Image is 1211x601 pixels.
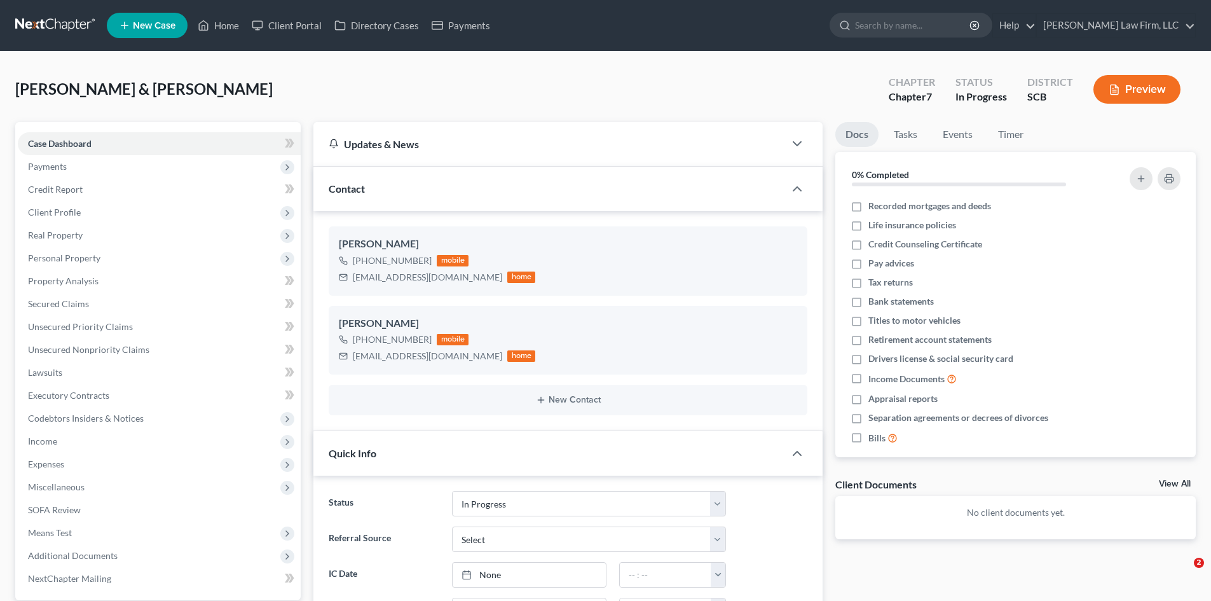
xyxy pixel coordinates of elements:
[353,350,502,363] div: [EMAIL_ADDRESS][DOMAIN_NAME]
[835,122,879,147] a: Docs
[868,276,913,289] span: Tax returns
[453,563,606,587] a: None
[18,567,301,590] a: NextChapter Mailing
[28,184,83,195] span: Credit Report
[1093,75,1180,104] button: Preview
[852,169,909,180] strong: 0% Completed
[889,75,935,90] div: Chapter
[133,21,175,31] span: New Case
[15,79,273,98] span: [PERSON_NAME] & [PERSON_NAME]
[437,255,469,266] div: mobile
[28,504,81,515] span: SOFA Review
[868,352,1013,365] span: Drivers license & social security card
[18,132,301,155] a: Case Dashboard
[868,373,945,385] span: Income Documents
[339,395,797,405] button: New Contact
[868,200,991,212] span: Recorded mortgages and deeds
[868,295,934,308] span: Bank statements
[322,491,445,516] label: Status
[18,338,301,361] a: Unsecured Nonpriority Claims
[28,138,92,149] span: Case Dashboard
[28,344,149,355] span: Unsecured Nonpriority Claims
[28,207,81,218] span: Client Profile
[28,550,118,561] span: Additional Documents
[329,447,376,459] span: Quick Info
[339,316,797,331] div: [PERSON_NAME]
[868,333,992,346] span: Retirement account statements
[28,230,83,240] span: Real Property
[835,478,917,491] div: Client Documents
[868,238,982,251] span: Credit Counseling Certificate
[28,459,64,469] span: Expenses
[955,90,1007,104] div: In Progress
[28,161,67,172] span: Payments
[353,254,432,267] div: [PHONE_NUMBER]
[868,432,886,445] span: Bills
[28,573,111,584] span: NextChapter Mailing
[1037,14,1195,37] a: [PERSON_NAME] Law Firm, LLC
[28,390,109,401] span: Executory Contracts
[18,178,301,201] a: Credit Report
[18,293,301,315] a: Secured Claims
[993,14,1036,37] a: Help
[28,436,57,446] span: Income
[437,334,469,345] div: mobile
[1027,90,1073,104] div: SCB
[18,499,301,522] a: SOFA Review
[1194,558,1204,568] span: 2
[329,137,769,151] div: Updates & News
[884,122,927,147] a: Tasks
[1159,480,1191,488] a: View All
[868,257,914,270] span: Pay advices
[868,411,1048,424] span: Separation agreements or decrees of divorces
[28,481,85,492] span: Miscellaneous
[353,271,502,284] div: [EMAIL_ADDRESS][DOMAIN_NAME]
[329,183,365,195] span: Contact
[425,14,496,37] a: Payments
[28,321,133,332] span: Unsecured Priority Claims
[28,367,62,378] span: Lawsuits
[1168,558,1198,588] iframe: Intercom live chat
[245,14,328,37] a: Client Portal
[28,413,144,424] span: Codebtors Insiders & Notices
[855,13,971,37] input: Search by name...
[322,527,445,552] label: Referral Source
[191,14,245,37] a: Home
[28,298,89,309] span: Secured Claims
[889,90,935,104] div: Chapter
[868,314,961,327] span: Titles to motor vehicles
[507,350,535,362] div: home
[955,75,1007,90] div: Status
[933,122,983,147] a: Events
[28,527,72,538] span: Means Test
[353,333,432,346] div: [PHONE_NUMBER]
[328,14,425,37] a: Directory Cases
[28,252,100,263] span: Personal Property
[18,270,301,293] a: Property Analysis
[845,506,1186,519] p: No client documents yet.
[18,315,301,338] a: Unsecured Priority Claims
[507,272,535,283] div: home
[28,275,99,286] span: Property Analysis
[868,392,938,405] span: Appraisal reports
[926,90,932,102] span: 7
[620,563,711,587] input: -- : --
[868,219,956,231] span: Life insurance policies
[339,237,797,252] div: [PERSON_NAME]
[988,122,1034,147] a: Timer
[1027,75,1073,90] div: District
[322,562,445,588] label: IC Date
[18,361,301,384] a: Lawsuits
[18,384,301,407] a: Executory Contracts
